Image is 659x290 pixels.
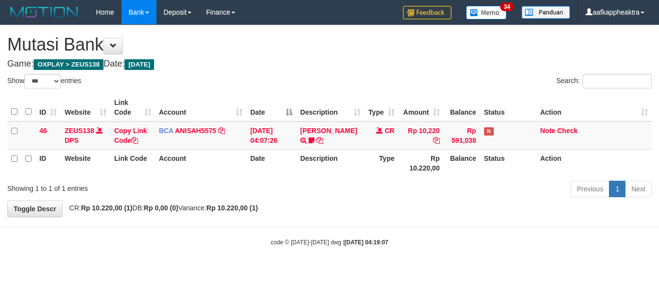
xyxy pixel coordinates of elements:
[155,94,246,121] th: Account: activate to sort column ascending
[35,149,61,177] th: ID
[536,149,652,177] th: Action
[300,127,357,135] a: [PERSON_NAME]
[444,149,480,177] th: Balance
[124,59,154,70] span: [DATE]
[114,127,147,144] a: Copy Link Code
[480,94,537,121] th: Status
[155,149,246,177] th: Account
[625,181,652,197] a: Next
[444,94,480,121] th: Balance
[480,149,537,177] th: Status
[484,127,494,136] span: Has Note
[583,74,652,88] input: Search:
[500,2,513,11] span: 34
[556,74,652,88] label: Search:
[65,204,258,212] span: CR: DB: Variance:
[110,149,155,177] th: Link Code
[609,181,625,197] a: 1
[466,6,507,19] img: Button%20Memo.svg
[399,94,444,121] th: Amount: activate to sort column ascending
[296,94,364,121] th: Description: activate to sort column ascending
[7,74,81,88] label: Show entries
[81,204,133,212] strong: Rp 10.220,00 (1)
[246,94,296,121] th: Date: activate to sort column descending
[557,127,577,135] a: Check
[61,94,110,121] th: Website: activate to sort column ascending
[444,121,480,150] td: Rp 591,038
[384,127,394,135] span: CR
[61,121,110,150] td: DPS
[403,6,451,19] img: Feedback.jpg
[7,35,652,54] h1: Mutasi Bank
[159,127,173,135] span: BCA
[271,239,388,246] small: code © [DATE]-[DATE] dwg |
[364,94,399,121] th: Type: activate to sort column ascending
[536,94,652,121] th: Action: activate to sort column ascending
[207,204,258,212] strong: Rp 10.220,00 (1)
[433,136,440,144] a: Copy Rp 10,220 to clipboard
[24,74,61,88] select: Showentries
[246,149,296,177] th: Date
[61,149,110,177] th: Website
[571,181,609,197] a: Previous
[296,149,364,177] th: Description
[316,136,323,144] a: Copy HASAN NUR YUNKA to clipboard
[521,6,570,19] img: panduan.png
[175,127,216,135] a: ANISAH5575
[540,127,555,135] a: Note
[399,149,444,177] th: Rp 10.220,00
[65,127,94,135] a: ZEUS138
[364,149,399,177] th: Type
[7,201,63,217] a: Toggle Descr
[144,204,178,212] strong: Rp 0,00 (0)
[399,121,444,150] td: Rp 10,220
[7,5,81,19] img: MOTION_logo.png
[7,59,652,69] h4: Game: Date:
[246,121,296,150] td: [DATE] 04:07:26
[110,94,155,121] th: Link Code: activate to sort column ascending
[345,239,388,246] strong: [DATE] 04:19:07
[218,127,225,135] a: Copy ANISAH5575 to clipboard
[35,94,61,121] th: ID: activate to sort column ascending
[34,59,104,70] span: OXPLAY > ZEUS138
[39,127,47,135] span: 46
[7,180,267,193] div: Showing 1 to 1 of 1 entries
